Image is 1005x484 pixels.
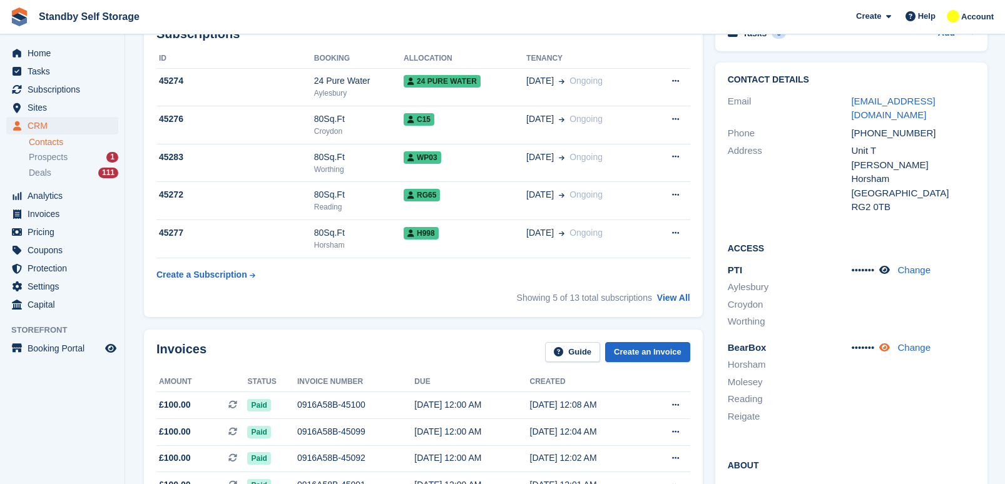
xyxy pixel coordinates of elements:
span: Protection [28,260,103,277]
span: Coupons [28,241,103,259]
span: £100.00 [159,451,191,465]
div: [DATE] 12:04 AM [530,425,645,438]
span: Tasks [28,63,103,80]
a: Guide [545,342,600,363]
a: menu [6,278,118,295]
span: [DATE] [526,188,554,201]
div: 45283 [156,151,314,164]
div: 0916A58B-45099 [297,425,414,438]
span: [DATE] [526,151,554,164]
span: Help [918,10,936,23]
span: Ongoing [569,228,603,238]
div: [PHONE_NUMBER] [851,126,975,141]
div: RG2 0TB [851,200,975,214]
span: RG65 [404,189,440,201]
div: 80Sq.Ft [314,188,404,201]
a: menu [6,44,118,62]
span: [DATE] [526,74,554,88]
li: Aylesbury [728,280,852,295]
div: [DATE] 12:08 AM [530,398,645,411]
span: Analytics [28,187,103,204]
div: Worthing [314,164,404,175]
h2: Access [728,241,975,254]
a: menu [6,241,118,259]
div: 1 [106,152,118,163]
a: Contacts [29,136,118,148]
a: Change [898,265,931,275]
a: menu [6,99,118,116]
a: Prospects 1 [29,151,118,164]
span: Create [856,10,881,23]
div: Phone [728,126,852,141]
h2: About [728,458,975,471]
a: menu [6,340,118,357]
a: Create a Subscription [156,263,255,286]
li: Worthing [728,315,852,329]
span: Settings [28,278,103,295]
div: Horsham [851,172,975,186]
div: 45277 [156,226,314,239]
div: Aylesbury [314,88,404,99]
span: ••••••• [851,265,874,275]
a: Preview store [103,341,118,356]
span: £100.00 [159,425,191,438]
span: [DATE] [526,226,554,239]
div: 111 [98,168,118,178]
span: Ongoing [569,189,603,199]
span: CRM [28,117,103,134]
th: Booking [314,49,404,69]
th: ID [156,49,314,69]
span: £100.00 [159,398,191,411]
span: Prospects [29,151,68,163]
a: menu [6,117,118,134]
span: Showing 5 of 13 total subscriptions [517,293,652,303]
div: 80Sq.Ft [314,151,404,164]
div: Reading [314,201,404,213]
div: [PERSON_NAME] [851,158,975,173]
div: [DATE] 12:00 AM [414,451,529,465]
span: H998 [404,227,439,239]
span: Ongoing [569,152,603,162]
li: Horsham [728,358,852,372]
div: 80Sq.Ft [314,113,404,126]
span: BearBox [728,342,767,353]
div: [DATE] 12:00 AM [414,425,529,438]
span: Home [28,44,103,62]
div: Unit T [851,144,975,158]
a: menu [6,187,118,204]
th: Created [530,372,645,392]
span: WP03 [404,151,441,164]
div: 24 Pure Water [314,74,404,88]
div: Croydon [314,126,404,137]
h2: Subscriptions [156,27,690,41]
div: [DATE] 12:02 AM [530,451,645,465]
a: View All [657,293,690,303]
li: Reigate [728,410,852,424]
span: 24 Pure Water [404,75,481,88]
div: [DATE] 12:00 AM [414,398,529,411]
div: 45272 [156,188,314,201]
span: Ongoing [569,114,603,124]
a: Standby Self Storage [34,6,145,27]
span: Ongoing [569,76,603,86]
th: Tenancy [526,49,648,69]
li: Croydon [728,298,852,312]
span: Paid [247,399,270,411]
div: Create a Subscription [156,268,247,281]
div: 80Sq.Ft [314,226,404,239]
span: Paid [247,452,270,465]
img: Glenn Fisher [947,10,959,23]
th: Invoice number [297,372,414,392]
a: Change [898,342,931,353]
div: 0916A58B-45100 [297,398,414,411]
div: 45276 [156,113,314,126]
a: menu [6,223,118,241]
span: Deals [29,167,51,179]
span: Pricing [28,223,103,241]
a: Create an Invoice [605,342,690,363]
div: Email [728,94,852,123]
span: Storefront [11,324,125,336]
th: Status [247,372,297,392]
li: Molesey [728,375,852,390]
th: Due [414,372,529,392]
